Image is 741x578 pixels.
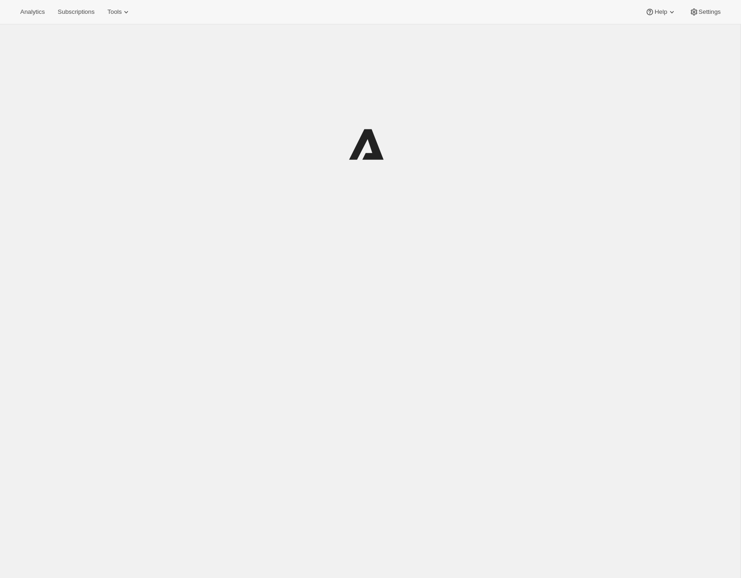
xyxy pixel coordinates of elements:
[58,8,94,16] span: Subscriptions
[20,8,45,16] span: Analytics
[52,6,100,18] button: Subscriptions
[699,8,721,16] span: Settings
[654,8,667,16] span: Help
[102,6,136,18] button: Tools
[684,6,726,18] button: Settings
[15,6,50,18] button: Analytics
[640,6,682,18] button: Help
[107,8,122,16] span: Tools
